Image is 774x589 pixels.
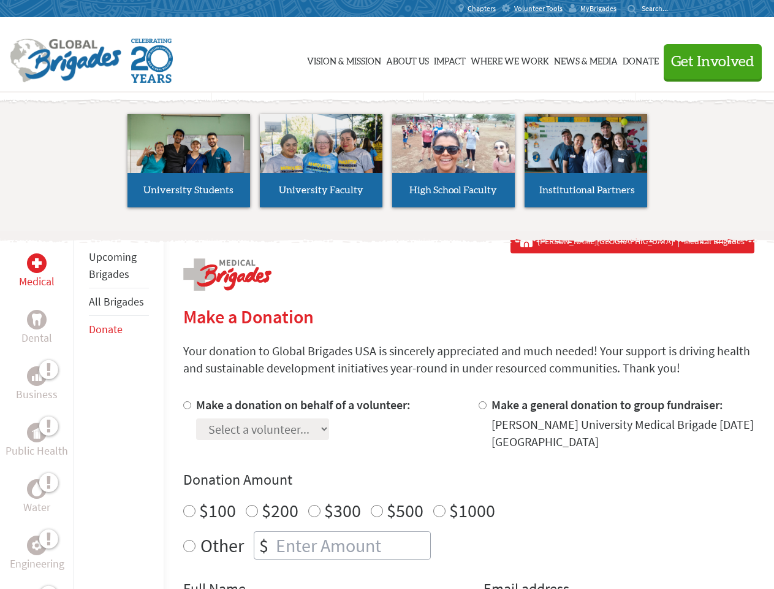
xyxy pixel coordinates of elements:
[89,322,123,336] a: Donate
[6,423,68,460] a: Public HealthPublic Health
[514,4,563,13] span: Volunteer Tools
[260,114,382,207] a: University Faculty
[671,55,754,69] span: Get Involved
[387,499,423,522] label: $500
[32,371,42,381] img: Business
[127,114,250,207] a: University Students
[200,531,244,560] label: Other
[16,366,58,403] a: BusinessBusiness
[434,29,466,90] a: Impact
[89,244,149,288] li: Upcoming Brigades
[409,185,497,195] span: High School Faculty
[32,426,42,439] img: Public Health
[89,250,137,281] a: Upcoming Brigades
[392,114,515,207] a: High School Faculty
[491,416,754,450] div: [PERSON_NAME] University Medical Brigade [DATE] [GEOGRAPHIC_DATA]
[539,185,635,195] span: Institutional Partners
[27,253,47,273] div: Medical
[491,397,723,412] label: Make a general donation to group fundraiser:
[19,273,55,290] p: Medical
[127,114,250,196] img: menu_brigades_submenu_1.jpg
[525,114,647,207] a: Institutional Partners
[27,423,47,442] div: Public Health
[32,314,42,325] img: Dental
[279,185,363,195] span: University Faculty
[23,499,50,516] p: Water
[199,499,236,522] label: $100
[10,555,64,572] p: Engineering
[623,29,659,90] a: Donate
[10,39,121,83] img: Global Brigades Logo
[32,482,42,496] img: Water
[471,29,549,90] a: Where We Work
[23,479,50,516] a: WaterWater
[664,44,762,79] button: Get Involved
[449,499,495,522] label: $1000
[89,288,149,316] li: All Brigades
[131,39,173,83] img: Global Brigades Celebrating 20 Years
[10,536,64,572] a: EngineeringEngineering
[32,258,42,268] img: Medical
[324,499,361,522] label: $300
[262,499,298,522] label: $200
[525,114,647,196] img: menu_brigades_submenu_4.jpg
[254,532,273,559] div: $
[27,479,47,499] div: Water
[392,114,515,174] img: menu_brigades_submenu_3.jpg
[386,29,429,90] a: About Us
[580,4,617,13] span: MyBrigades
[183,342,754,377] p: Your donation to Global Brigades USA is sincerely appreciated and much needed! Your support is dr...
[16,386,58,403] p: Business
[89,316,149,343] li: Donate
[183,470,754,490] h4: Donation Amount
[89,294,144,309] a: All Brigades
[183,306,754,328] h2: Make a Donation
[260,114,382,196] img: menu_brigades_submenu_2.jpg
[21,329,52,347] p: Dental
[143,185,233,195] span: University Students
[554,29,618,90] a: News & Media
[27,310,47,329] div: Dental
[6,442,68,460] p: Public Health
[21,310,52,347] a: DentalDental
[642,4,677,13] input: Search...
[183,258,271,291] img: logo-medical.png
[27,536,47,555] div: Engineering
[273,532,430,559] input: Enter Amount
[27,366,47,386] div: Business
[19,253,55,290] a: MedicalMedical
[196,397,411,412] label: Make a donation on behalf of a volunteer:
[468,4,496,13] span: Chapters
[32,541,42,550] img: Engineering
[307,29,381,90] a: Vision & Mission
